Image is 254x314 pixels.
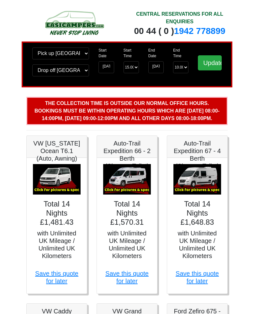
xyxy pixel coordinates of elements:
[105,270,149,284] a: Save this quote for later
[34,101,220,121] b: The collection time is outside our normal office hours. Bookings must be within operating hours w...
[103,229,151,260] h5: with Unlimited UK Mileage / Unlimited UK Kilometers
[103,140,151,170] h5: Auto-Trail Expedition 66 - 2 Berth (Shower+Toilet)
[173,47,188,59] label: End Time
[173,200,221,227] h4: Total 14 Nights £1,648.83
[173,140,221,170] h5: Auto-Trail Expedition 67 - 4 Berth (Shower+Toilet)
[174,26,225,36] a: 1942 778899
[173,229,221,260] h5: with Unlimited UK Mileage / Unlimited UK Kilometers
[124,47,139,59] label: Start Time
[103,200,151,227] h4: Total 14 Nights £1,570.31
[198,55,222,70] input: Update
[33,140,81,162] h5: VW [US_STATE] Ocean T6.1 (Auto, Awning)
[148,47,164,59] label: End Date
[98,47,114,59] label: Start Date
[33,229,81,260] h5: with Unlimited UK Mileage / Unlimited UK Kilometers
[132,25,228,37] div: 00 44 ( 0 )
[26,9,122,37] img: campers-checkout-logo.png
[33,164,81,195] img: VW California Ocean T6.1 (Auto, Awning)
[35,270,78,284] a: Save this quote for later
[176,270,219,284] a: Save this quote for later
[148,61,164,73] input: Return Date
[98,61,114,73] input: Start Date
[173,164,221,195] img: Auto-Trail Expedition 67 - 4 Berth (Shower+Toilet)
[103,164,151,195] img: Auto-Trail Expedition 66 - 2 Berth (Shower+Toilet)
[33,200,81,227] h4: Total 14 Nights £1,481.43
[132,10,228,25] div: CENTRAL RESERVATIONS FOR ALL ENQUIRIES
